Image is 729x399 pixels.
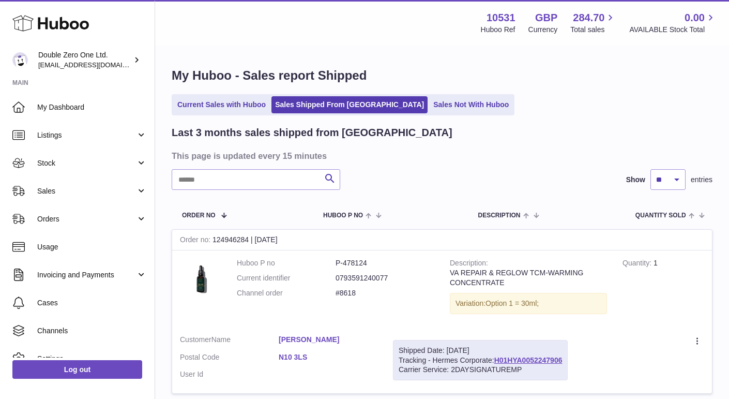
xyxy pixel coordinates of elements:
div: Huboo Ref [481,25,515,35]
span: Customer [180,335,211,344]
span: Cases [37,298,147,308]
div: Double Zero One Ltd. [38,50,131,70]
a: Log out [12,360,142,379]
strong: Quantity [622,259,654,270]
div: Currency [528,25,558,35]
div: 124946284 | [DATE] [172,230,712,250]
a: [PERSON_NAME] [279,335,377,345]
img: 105311660217559.jpg [180,258,221,300]
dd: #8618 [336,288,434,298]
span: Invoicing and Payments [37,270,136,280]
span: Settings [37,354,147,364]
dd: P-478124 [336,258,434,268]
dt: Postal Code [180,352,279,365]
span: Description [478,212,520,219]
span: 0.00 [685,11,705,25]
a: 0.00 AVAILABLE Stock Total [629,11,717,35]
dt: Channel order [237,288,336,298]
strong: 10531 [487,11,515,25]
span: Huboo P no [323,212,363,219]
span: 284.70 [573,11,604,25]
div: VA REPAIR & REGLOW TCM-WARMING CONCENTRATE [450,268,607,288]
span: Usage [37,242,147,252]
strong: Order no [180,235,212,246]
a: 284.70 Total sales [570,11,616,35]
strong: Description [450,259,488,270]
dt: Current identifier [237,273,336,283]
span: Orders [37,214,136,224]
a: Sales Shipped From [GEOGRAPHIC_DATA] [271,96,428,113]
span: Channels [37,326,147,336]
span: AVAILABLE Stock Total [629,25,717,35]
h3: This page is updated every 15 minutes [172,150,710,161]
span: My Dashboard [37,102,147,112]
span: Quantity Sold [635,212,686,219]
span: Listings [37,130,136,140]
label: Show [626,175,645,185]
img: hello@001skincare.com [12,52,28,68]
div: Shipped Date: [DATE] [399,346,562,356]
span: entries [691,175,712,185]
h1: My Huboo - Sales report Shipped [172,67,712,84]
span: Sales [37,186,136,196]
span: Total sales [570,25,616,35]
span: Stock [37,158,136,168]
div: Tracking - Hermes Corporate: [393,340,568,381]
h2: Last 3 months sales shipped from [GEOGRAPHIC_DATA] [172,126,452,140]
span: Option 1 = 30ml; [485,299,539,307]
div: Carrier Service: 2DAYSIGNATUREMP [399,365,562,375]
a: Sales Not With Huboo [430,96,512,113]
span: [EMAIL_ADDRESS][DOMAIN_NAME] [38,61,152,69]
td: 1 [615,250,712,327]
a: H01HYA0052247906 [494,356,563,364]
dt: Name [180,335,279,347]
strong: GBP [535,11,557,25]
a: N10 3LS [279,352,377,362]
dt: User Id [180,370,279,379]
div: Variation: [450,293,607,314]
dt: Huboo P no [237,258,336,268]
span: Order No [182,212,216,219]
a: Current Sales with Huboo [174,96,269,113]
dd: 0793591240077 [336,273,434,283]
